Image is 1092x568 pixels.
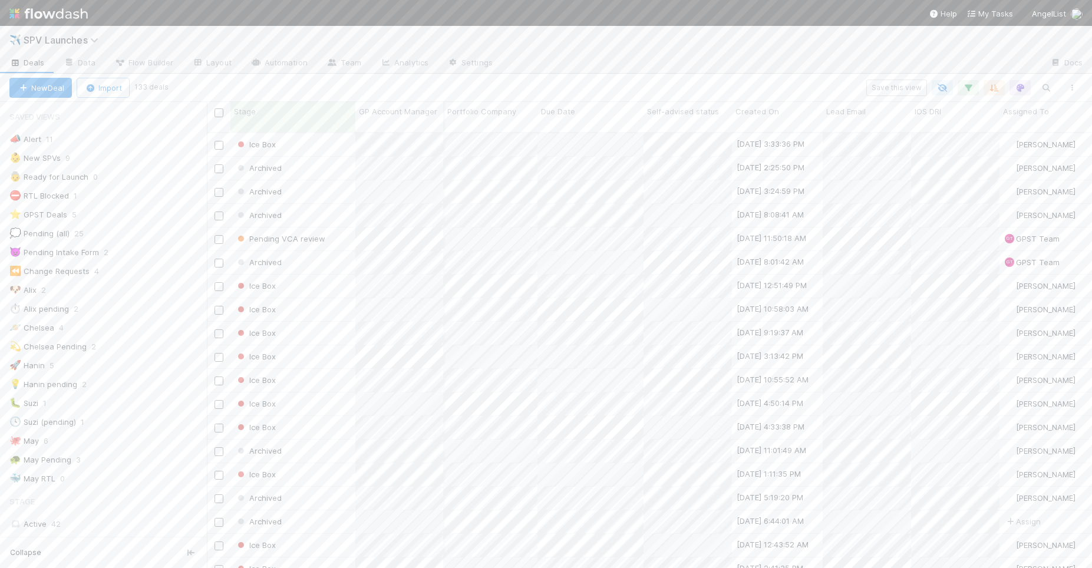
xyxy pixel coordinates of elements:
[235,303,276,315] div: Ice Box
[1004,280,1075,292] div: [PERSON_NAME]
[1004,138,1075,150] div: [PERSON_NAME]
[1004,351,1075,362] div: [PERSON_NAME]
[235,280,276,292] div: Ice Box
[9,134,21,144] span: 📣
[1016,328,1075,338] span: [PERSON_NAME]
[9,379,21,389] span: 💡
[94,264,111,279] span: 4
[9,153,21,163] span: 👶
[9,473,21,483] span: 🐳
[9,417,21,427] span: 🕓
[59,321,75,335] span: 4
[215,494,223,503] input: Toggle Row Selected
[65,151,82,166] span: 9
[50,358,66,373] span: 5
[235,209,282,221] div: Archived
[60,471,77,486] span: 0
[9,105,60,128] span: Saved Views
[215,259,223,268] input: Toggle Row Selected
[9,228,21,238] span: 💭
[9,4,88,24] img: logo-inverted-e16ddd16eac7371096b0.svg
[1004,327,1075,339] div: [PERSON_NAME]
[371,54,438,73] a: Analytics
[737,209,804,220] div: [DATE] 8:08:41 AM
[9,454,21,464] span: 🐢
[46,132,65,147] span: 11
[45,536,50,550] span: 9
[9,360,21,370] span: 🚀
[1005,140,1014,149] img: avatar_092c09f5-5110-4393-9bba-001762377a16.png
[235,399,276,408] span: Ice Box
[737,397,803,409] div: [DATE] 4:50:14 PM
[9,471,55,486] div: May RTL
[215,471,223,480] input: Toggle Row Selected
[1016,399,1075,408] span: [PERSON_NAME]
[9,35,21,45] span: ✈️
[9,207,67,222] div: GPST Deals
[1005,210,1014,220] img: avatar_a669165c-e543-4b1d-ab80-0c2a52253154.png
[9,285,21,295] span: 🐶
[447,105,516,117] span: Portfolio Company
[1016,210,1075,220] span: [PERSON_NAME]
[9,209,21,219] span: ⭐
[235,162,282,174] div: Archived
[9,396,38,411] div: Suzi
[317,54,371,73] a: Team
[1004,209,1075,221] div: [PERSON_NAME]
[541,105,575,117] span: Due Date
[737,421,804,432] div: [DATE] 4:33:38 PM
[9,398,21,408] span: 🐛
[1004,421,1075,433] div: [PERSON_NAME]
[737,279,807,291] div: [DATE] 12:51:49 PM
[737,539,809,550] div: [DATE] 12:43:52 AM
[215,212,223,220] input: Toggle Row Selected
[235,540,276,550] span: Ice Box
[235,468,276,480] div: Ice Box
[1003,105,1049,117] span: Assigned To
[234,105,256,117] span: Stage
[235,470,276,479] span: Ice Box
[929,8,957,19] div: Help
[9,264,90,279] div: Change Requests
[44,434,60,448] span: 6
[737,491,803,503] div: [DATE] 5:19:20 PM
[1005,422,1014,432] img: avatar_b18de8e2-1483-4e81-aa60-0a3d21592880.png
[1004,445,1075,457] div: [PERSON_NAME]
[1005,352,1014,361] img: avatar_efc79cb4-df15-497c-9534-6437f0c2c629.png
[24,34,104,46] span: SPV Launches
[1004,398,1075,410] div: [PERSON_NAME]
[1006,260,1012,265] span: GT
[1004,233,1060,245] div: GTGPST Team
[9,78,72,98] button: NewDeal
[74,226,95,241] span: 25
[735,105,779,117] span: Created On
[9,57,45,68] span: Deals
[54,54,105,73] a: Data
[74,189,89,203] span: 1
[1006,236,1012,242] span: GT
[114,57,173,68] span: Flow Builder
[91,339,108,354] span: 2
[215,306,223,315] input: Toggle Row Selected
[9,536,40,550] span: New
[235,163,282,173] span: Archived
[737,350,803,362] div: [DATE] 3:13:42 PM
[1016,234,1060,243] span: GPST Team
[183,54,241,73] a: Layout
[9,377,77,392] div: Hanin pending
[215,141,223,150] input: Toggle Row Selected
[1005,446,1014,455] img: avatar_c597f508-4d28-4c7c-92e0-bd2d0d338f8e.png
[1005,305,1014,314] img: avatar_d2b43477-63dc-4e62-be5b-6fdd450c05a1.png
[235,445,282,457] div: Archived
[866,80,927,96] button: Save this view
[235,374,276,386] div: Ice Box
[737,374,809,385] div: [DATE] 10:55:52 AM
[235,539,276,551] div: Ice Box
[1005,328,1014,338] img: avatar_d2b43477-63dc-4e62-be5b-6fdd450c05a1.png
[235,351,276,362] div: Ice Box
[1004,162,1075,174] div: [PERSON_NAME]
[1005,540,1014,550] img: avatar_092c09f5-5110-4393-9bba-001762377a16.png
[9,245,99,260] div: Pending Intake Form
[9,415,76,430] div: Suzi (pending)
[235,516,282,527] div: Archived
